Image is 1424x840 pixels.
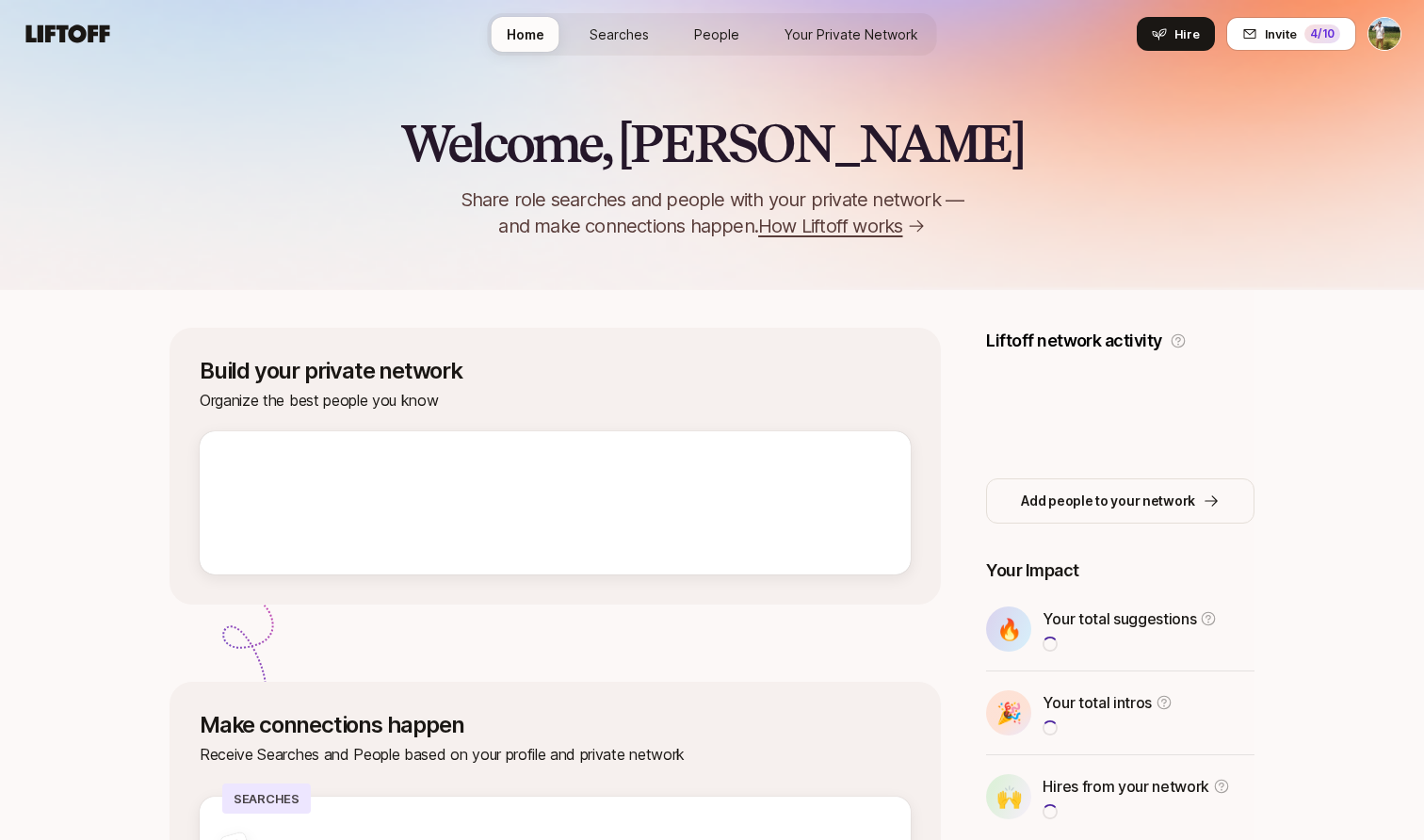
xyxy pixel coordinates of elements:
[1226,17,1356,51] button: Invite4/10
[1367,17,1401,51] button: Tyler Kieft
[758,213,902,239] span: How Liftoff works
[429,186,995,239] p: Share role searches and people with your private network — and make connections happen.
[1043,774,1209,799] p: Hires from your network
[1021,490,1195,512] p: Add people to your network
[986,690,1031,735] div: 🎉
[200,742,911,767] p: Receive Searches and People based on your profile and private network
[200,388,911,412] p: Organize the best people you know
[986,478,1254,524] button: Add people to your network
[507,24,544,44] span: Home
[574,17,664,52] a: Searches
[1174,24,1200,43] span: Hire
[200,712,911,738] p: Make connections happen
[1043,606,1196,631] p: Your total suggestions
[986,328,1161,354] p: Liftoff network activity
[679,17,754,52] a: People
[1265,24,1297,43] span: Invite
[1304,24,1340,43] div: 4 /10
[785,24,918,44] span: Your Private Network
[986,606,1031,652] div: 🔥
[1043,690,1152,715] p: Your total intros
[222,783,311,814] p: Searches
[986,557,1254,584] p: Your Impact
[769,17,933,52] a: Your Private Network
[590,24,649,44] span: Searches
[400,115,1025,171] h2: Welcome, [PERSON_NAME]
[1137,17,1215,51] button: Hire
[986,774,1031,819] div: 🙌
[200,358,911,384] p: Build your private network
[694,24,739,44] span: People
[758,213,925,239] a: How Liftoff works
[1368,18,1400,50] img: Tyler Kieft
[492,17,559,52] a: Home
